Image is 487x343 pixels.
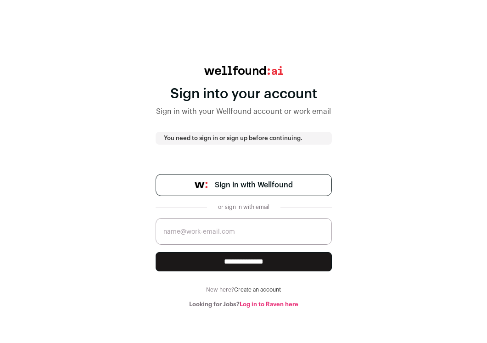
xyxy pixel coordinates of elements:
[204,66,283,75] img: wellfound:ai
[214,203,273,211] div: or sign in with email
[164,135,324,142] p: You need to sign in or sign up before continuing.
[156,106,332,117] div: Sign in with your Wellfound account or work email
[156,174,332,196] a: Sign in with Wellfound
[234,287,281,292] a: Create an account
[156,218,332,245] input: name@work-email.com
[195,182,207,188] img: wellfound-symbol-flush-black-fb3c872781a75f747ccb3a119075da62bfe97bd399995f84a933054e44a575c4.png
[240,301,298,307] a: Log in to Raven here
[156,301,332,308] div: Looking for Jobs?
[156,86,332,102] div: Sign into your account
[156,286,332,293] div: New here?
[215,180,293,191] span: Sign in with Wellfound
